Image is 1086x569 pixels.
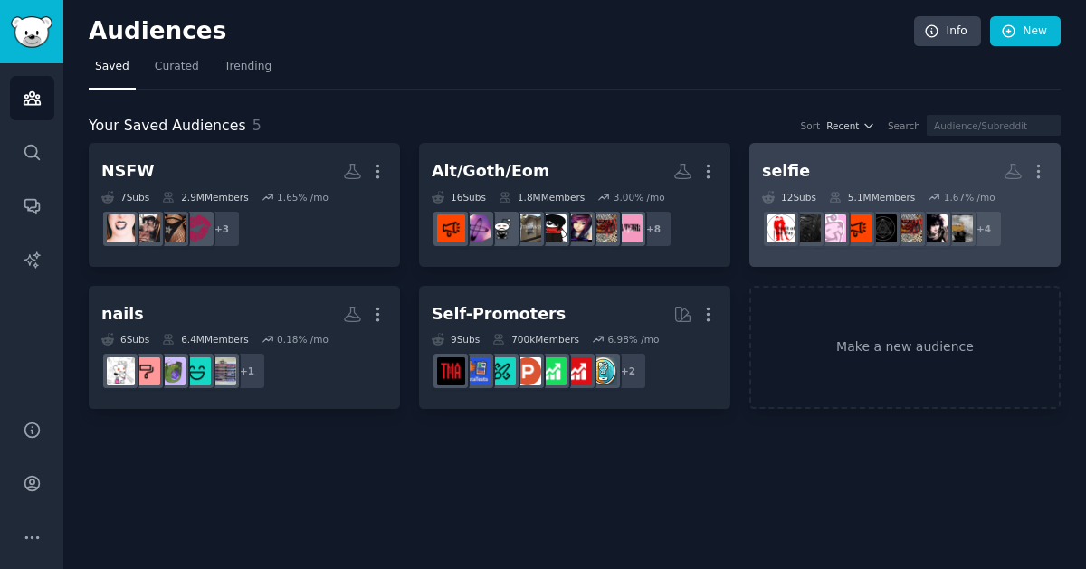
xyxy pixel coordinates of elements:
div: + 2 [609,352,647,390]
img: alternativefashion [462,214,491,242]
img: Rawring20s [564,214,592,242]
img: altgirlselfies [614,214,643,242]
button: Recent [826,119,875,132]
div: Sort [801,119,821,132]
img: EmoStyle [538,214,567,242]
div: + 3 [203,210,241,248]
div: 16 Sub s [432,191,486,204]
img: youtubepromotion [564,357,592,385]
img: outfitoftheday [767,214,795,242]
span: Curated [155,59,199,75]
img: gothsluts [107,214,135,242]
img: ProductHunters [513,357,541,385]
span: Your Saved Audiences [89,115,246,138]
div: 7 Sub s [101,191,149,204]
div: 700k Members [492,333,579,346]
div: Alt/Goth/Eom [432,160,549,183]
div: selfie [762,160,810,183]
div: + 4 [965,210,1003,248]
img: AltFashion [843,214,872,242]
img: betatests [462,357,491,385]
img: GoneMild [183,214,211,242]
span: Saved [95,59,129,75]
img: gothgirlfashion [793,214,821,242]
div: 0.18 % /mo [277,333,329,346]
span: Trending [224,59,271,75]
img: Cutecore [818,214,846,242]
img: TestMyApp [437,357,465,385]
div: + 8 [634,210,672,248]
a: nails6Subs6.4MMembers0.18% /mo+1NailpolishDIYGelNailsRedditLaqueristasNailArtNails [89,286,400,410]
img: RedditLaqueristas [157,357,186,385]
img: GothFuckdolls [132,214,160,242]
a: Saved [89,52,136,90]
img: gothmommiesgw [157,214,186,242]
span: Recent [826,119,859,132]
a: New [990,16,1061,47]
img: EmoAltGothFashion [589,214,617,242]
div: Search [888,119,920,132]
img: GummySearch logo [11,16,52,48]
img: GothFashion [919,214,948,242]
img: EmoAltGothFashion [894,214,922,242]
img: NailArt [132,357,160,385]
div: NSFW [101,160,155,183]
div: 1.65 % /mo [277,191,329,204]
input: Audience/Subreddit [927,115,1061,136]
a: Info [914,16,981,47]
a: Alt/Goth/Eom16Subs1.8MMembers3.00% /mo+8altgirlselfiesEmoAltGothFashionRawring20sEmoStylemidweste... [419,143,730,267]
img: DIYGelNails [183,357,211,385]
img: selfpromotion [538,357,567,385]
img: Nailpolish [208,357,236,385]
div: 6 Sub s [101,333,149,346]
a: Curated [148,52,205,90]
a: Make a new audience [749,286,1061,410]
div: 5.1M Members [829,191,915,204]
div: 12 Sub s [762,191,816,204]
div: 6.98 % /mo [607,333,659,346]
div: 1.67 % /mo [944,191,995,204]
span: 5 [252,117,262,134]
img: AppIdeas [589,357,617,385]
div: nails [101,303,144,326]
img: AltFashion [437,214,465,242]
h2: Audiences [89,17,914,46]
div: 1.8M Members [499,191,585,204]
div: 3.00 % /mo [614,191,665,204]
img: alphaandbetausers [488,357,516,385]
div: 9 Sub s [432,333,480,346]
div: + 1 [228,352,266,390]
a: NSFW7Subs2.9MMembers1.65% /mo+3GoneMildgothmommiesgwGothFuckdollsgothsluts [89,143,400,267]
img: midwestemo [513,214,541,242]
div: Self-Promoters [432,303,566,326]
div: 2.9M Members [162,191,248,204]
img: Nails [107,357,135,385]
a: selfie12Subs5.1MMembers1.67% /mo+4EmoFashionGothFashionEmoAltGothFashionGothStyleAltFashionCuteco... [749,143,1061,267]
div: 6.4M Members [162,333,248,346]
img: GothStyle [869,214,897,242]
a: Trending [218,52,278,90]
img: Emo [488,214,516,242]
img: EmoFashion [945,214,973,242]
a: Self-Promoters9Subs700kMembers6.98% /mo+2AppIdeasyoutubepromotionselfpromotionProductHuntersalpha... [419,286,730,410]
